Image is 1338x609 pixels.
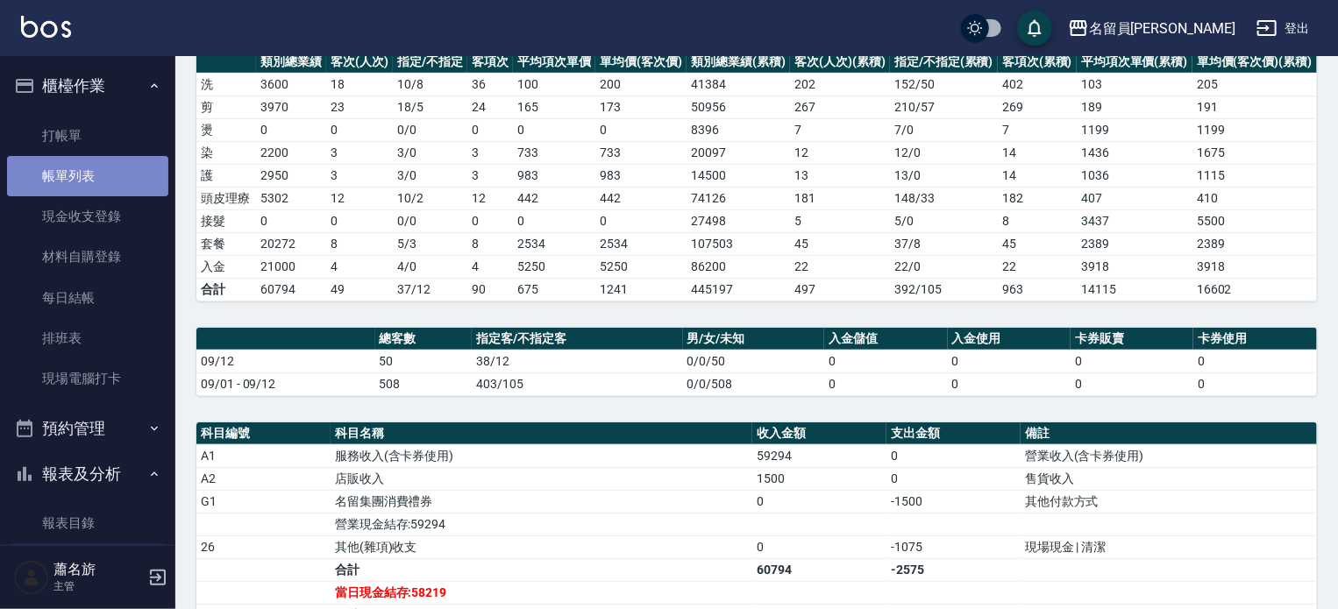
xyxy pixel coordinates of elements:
td: 36 [467,73,513,96]
td: 0 [595,118,687,141]
td: 38/12 [472,350,682,372]
td: 0 [256,209,326,232]
td: 14 [998,141,1077,164]
th: 平均項次單價(累積) [1077,51,1192,74]
td: 392/105 [890,278,998,301]
td: 2950 [256,164,326,187]
td: 49 [326,278,393,301]
td: 445197 [687,278,790,301]
td: 41384 [687,73,790,96]
td: 181 [790,187,890,209]
td: 21000 [256,255,326,278]
td: 0 [595,209,687,232]
td: 5500 [1192,209,1317,232]
td: 407 [1077,187,1192,209]
table: a dense table [196,328,1317,396]
td: 59294 [752,444,886,467]
td: 其他付款方式 [1021,490,1317,513]
td: 12 [790,141,890,164]
td: 營業現金結存:59294 [331,513,752,535]
button: 預約管理 [7,406,168,451]
th: 入金使用 [948,328,1071,351]
td: 148 / 33 [890,187,998,209]
td: -1075 [886,535,1021,558]
td: 3918 [1077,255,1192,278]
td: 0 [1193,372,1317,395]
td: 0 [1071,350,1193,372]
td: 營業收入(含卡券使用) [1021,444,1317,467]
td: 3 / 0 [393,141,467,164]
td: 402 [998,73,1077,96]
td: 0/0/508 [683,372,825,395]
td: 107503 [687,232,790,255]
td: 8 [326,232,393,255]
td: 0 [1193,350,1317,372]
td: 200 [595,73,687,96]
a: 排班表 [7,318,168,358]
th: 類別總業績(累積) [687,51,790,74]
td: G1 [196,490,331,513]
td: 頭皮理療 [196,187,256,209]
td: 3918 [1192,255,1317,278]
td: 14115 [1077,278,1192,301]
a: 現場電腦打卡 [7,358,168,399]
td: 410 [1192,187,1317,209]
td: 13 / 0 [890,164,998,187]
td: 5 / 0 [890,209,998,232]
img: Logo [21,16,71,38]
td: 8 [998,209,1077,232]
td: 12 / 0 [890,141,998,164]
td: 合計 [331,558,752,581]
td: 10 / 2 [393,187,467,209]
div: 名留員[PERSON_NAME] [1089,18,1235,39]
td: 5 / 3 [393,232,467,255]
td: 165 [513,96,595,118]
button: 登出 [1249,12,1317,45]
th: 卡券販賣 [1071,328,1193,351]
td: 2200 [256,141,326,164]
a: 材料自購登錄 [7,237,168,277]
td: 983 [513,164,595,187]
a: 報表目錄 [7,503,168,543]
td: 0 [256,118,326,141]
td: 洗 [196,73,256,96]
td: 508 [375,372,473,395]
td: 7 [790,118,890,141]
td: 45 [790,232,890,255]
td: 0 [467,209,513,232]
td: 8396 [687,118,790,141]
td: 1036 [1077,164,1192,187]
td: 1199 [1192,118,1317,141]
td: 403/105 [472,372,682,395]
td: 1199 [1077,118,1192,141]
td: 152 / 50 [890,73,998,96]
td: 名留集團消費禮券 [331,490,752,513]
button: 櫃檯作業 [7,63,168,109]
td: 205 [1192,73,1317,96]
td: 497 [790,278,890,301]
td: 0 [326,209,393,232]
td: 1241 [595,278,687,301]
td: 0 [326,118,393,141]
td: 0 [467,118,513,141]
td: 3 [326,164,393,187]
th: 客次(人次) [326,51,393,74]
td: 13 [790,164,890,187]
th: 客項次 [467,51,513,74]
td: 267 [790,96,890,118]
td: 0 / 0 [393,209,467,232]
td: 10 / 8 [393,73,467,96]
td: 675 [513,278,595,301]
td: 202 [790,73,890,96]
td: 3 [467,141,513,164]
td: 26 [196,535,331,558]
td: 90 [467,278,513,301]
p: 主管 [53,578,143,594]
button: 報表及分析 [7,451,168,497]
td: 12 [326,187,393,209]
td: 8 [467,232,513,255]
td: 5302 [256,187,326,209]
a: 現金收支登錄 [7,196,168,237]
td: 0 [824,350,947,372]
td: 210 / 57 [890,96,998,118]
